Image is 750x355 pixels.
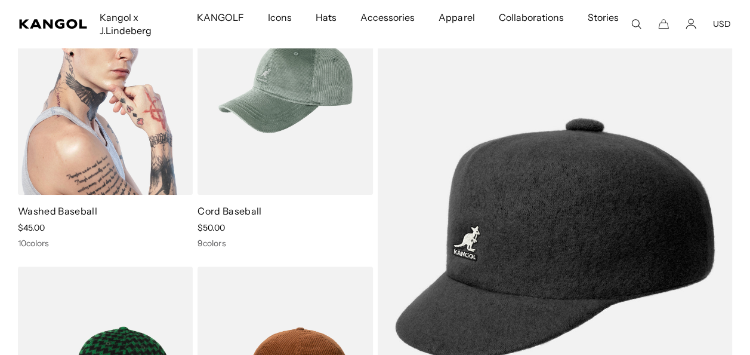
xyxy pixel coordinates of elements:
[631,19,641,29] summary: Search here
[197,205,261,217] a: Cord Baseball
[18,222,45,233] span: $45.00
[19,19,88,29] a: Kangol
[658,19,669,29] button: Cart
[686,19,696,29] a: Account
[197,238,372,249] div: 9 colors
[18,238,193,249] div: 10 colors
[18,205,97,217] a: Washed Baseball
[197,222,225,233] span: $50.00
[713,19,731,29] button: USD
